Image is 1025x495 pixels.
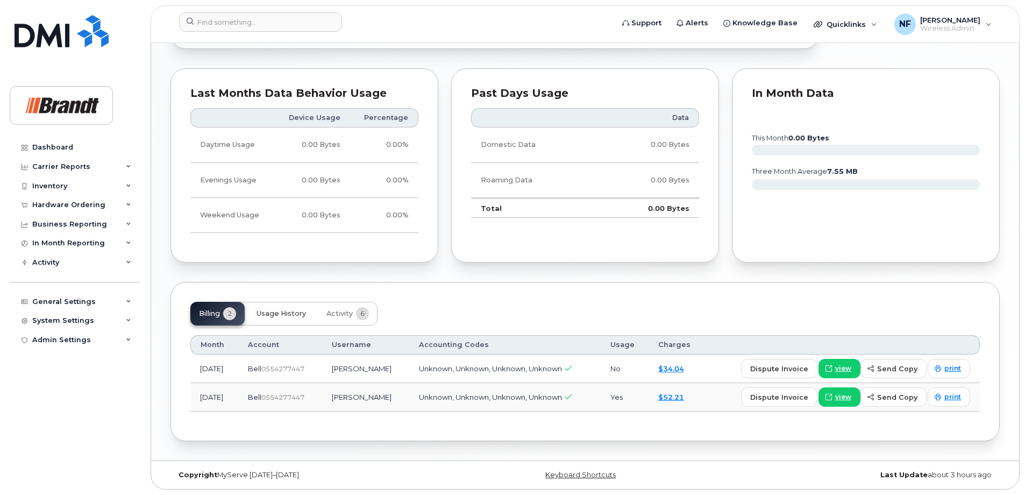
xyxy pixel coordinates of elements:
[322,335,409,355] th: Username
[190,198,418,233] tr: Friday from 6:00pm to Monday 8:00am
[190,355,238,383] td: [DATE]
[190,335,238,355] th: Month
[751,167,858,175] text: three month average
[601,383,649,412] td: Yes
[601,335,649,355] th: Usage
[326,309,353,318] span: Activity
[723,471,1000,479] div: about 3 hours ago
[835,364,851,373] span: view
[880,471,928,479] strong: Last Update
[419,364,562,373] span: Unknown, Unknown, Unknown, Unknown
[750,364,808,374] span: dispute invoice
[190,383,238,412] td: [DATE]
[238,335,322,355] th: Account
[827,167,858,175] tspan: 7.55 MB
[409,335,600,355] th: Accounting Codes
[190,198,274,233] td: Weekend Usage
[732,18,798,29] span: Knowledge Base
[944,392,961,402] span: print
[860,359,927,378] button: send copy
[190,88,418,99] div: Last Months Data Behavior Usage
[920,16,980,24] span: [PERSON_NAME]
[190,128,274,162] td: Daytime Usage
[658,364,684,373] a: $34.04
[669,12,716,34] a: Alerts
[419,393,562,401] span: Unknown, Unknown, Unknown, Unknown
[649,335,706,355] th: Charges
[835,392,851,402] span: view
[788,134,829,142] tspan: 0.00 Bytes
[920,24,980,33] span: Wireless Admin
[350,163,418,198] td: 0.00%
[827,20,866,29] span: Quicklinks
[170,471,447,479] div: MyServe [DATE]–[DATE]
[596,198,699,218] td: 0.00 Bytes
[615,12,669,34] a: Support
[350,198,418,233] td: 0.00%
[179,471,217,479] strong: Copyright
[190,163,274,198] td: Evenings Usage
[596,128,699,162] td: 0.00 Bytes
[545,471,616,479] a: Keyboard Shortcuts
[248,364,261,373] span: Bell
[806,13,885,35] div: Quicklinks
[601,355,649,383] td: No
[274,108,350,128] th: Device Usage
[751,134,829,142] text: this month
[261,365,304,373] span: 0554277447
[179,12,342,32] input: Find something...
[322,383,409,412] td: [PERSON_NAME]
[274,163,350,198] td: 0.00 Bytes
[596,163,699,198] td: 0.00 Bytes
[750,392,808,402] span: dispute invoice
[928,387,970,407] a: print
[899,18,911,31] span: NF
[274,128,350,162] td: 0.00 Bytes
[752,88,980,99] div: In Month Data
[471,88,699,99] div: Past Days Usage
[274,198,350,233] td: 0.00 Bytes
[716,12,805,34] a: Knowledge Base
[350,128,418,162] td: 0.00%
[631,18,661,29] span: Support
[741,387,817,407] button: dispute invoice
[877,364,917,374] span: send copy
[596,108,699,128] th: Data
[658,393,684,401] a: $52.21
[686,18,708,29] span: Alerts
[257,309,306,318] span: Usage History
[350,108,418,128] th: Percentage
[944,364,961,373] span: print
[322,355,409,383] td: [PERSON_NAME]
[190,163,418,198] tr: Weekdays from 6:00pm to 8:00am
[928,359,970,378] a: print
[471,128,596,162] td: Domestic Data
[860,387,927,407] button: send copy
[471,163,596,198] td: Roaming Data
[261,393,304,401] span: 0554277447
[248,393,261,401] span: Bell
[818,359,860,378] a: view
[887,13,999,35] div: Noah Fouillard
[741,359,817,378] button: dispute invoice
[356,307,369,320] span: 6
[877,392,917,402] span: send copy
[471,198,596,218] td: Total
[818,387,860,407] a: view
